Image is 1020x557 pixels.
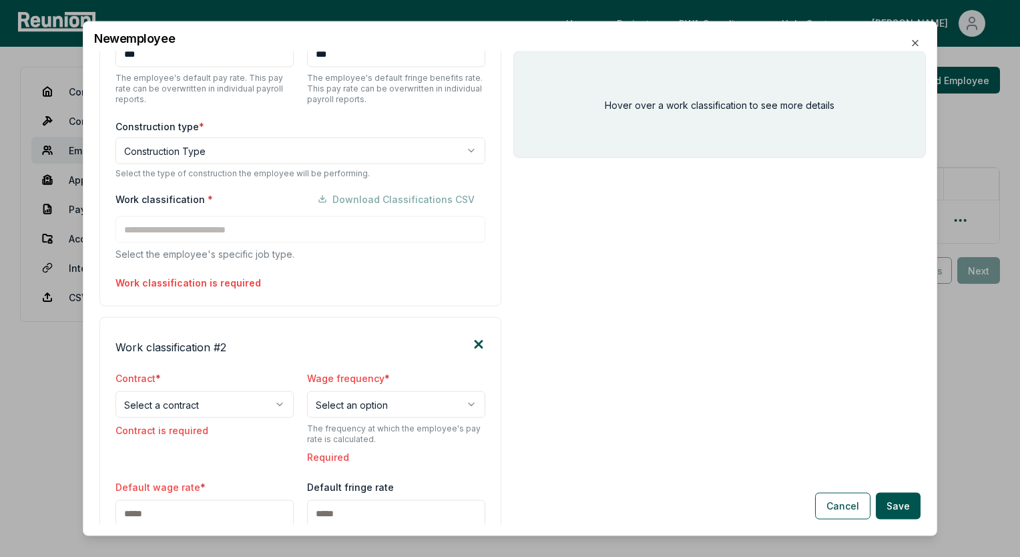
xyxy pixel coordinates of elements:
[307,73,485,105] p: The employee's default fringe benefits rate. This pay rate can be overwritten in individual payro...
[115,482,206,493] label: Default wage rate
[115,423,294,437] p: Contract is required
[815,492,870,519] button: Cancel
[115,373,161,384] label: Contract
[307,373,390,384] label: Wage frequency
[115,120,485,134] label: Construction type
[115,276,485,290] p: Work classification is required
[605,98,834,112] p: Hover over a work classification to see more details
[115,247,485,261] p: Select the employee's specific job type.
[94,33,926,45] h2: New employee
[307,482,394,493] label: Default fringe rate
[115,339,226,355] h4: Work classification # 2
[307,423,485,445] p: The frequency at which the employee's pay rate is calculated.
[876,492,921,519] button: Save
[115,168,485,179] p: Select the type of construction the employee will be performing.
[115,192,213,206] label: Work classification
[307,450,485,464] p: Required
[115,73,294,105] p: The employee's default pay rate. This pay rate can be overwritten in individual payroll reports.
